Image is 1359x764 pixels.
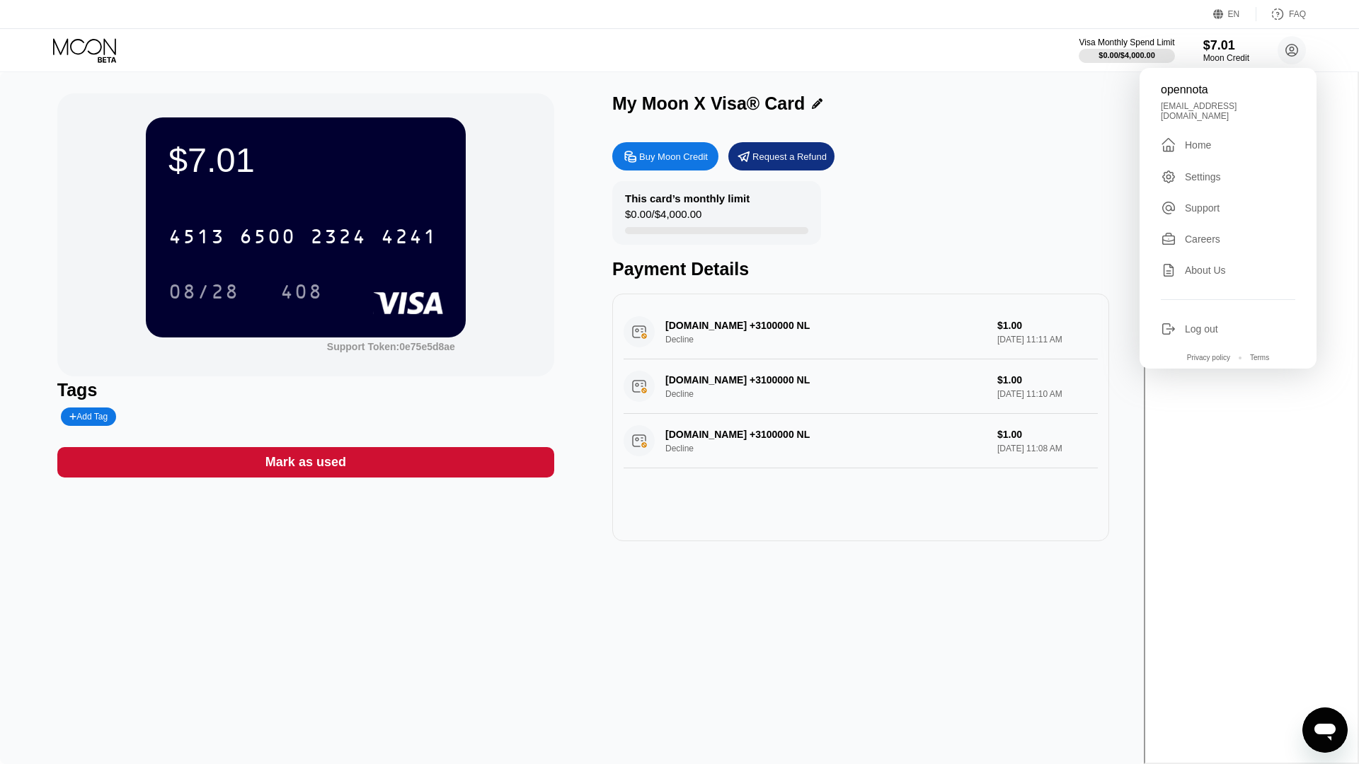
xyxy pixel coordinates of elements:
[1250,354,1269,361] div: Terms
[1213,7,1256,21] div: EN
[160,219,446,254] div: 4513650023244241
[1161,231,1295,247] div: Careers
[1161,262,1295,278] div: About Us
[1079,37,1174,47] div: Visa Monthly Spend Limit
[1185,139,1211,151] div: Home
[1161,137,1176,154] div: 
[1161,101,1295,121] div: [EMAIL_ADDRESS][DOMAIN_NAME]
[1185,171,1221,183] div: Settings
[158,274,250,309] div: 08/28
[612,93,805,114] div: My Moon X Visa® Card
[1203,38,1249,53] div: $7.01
[1099,51,1155,59] div: $0.00 / $4,000.00
[1185,202,1220,214] div: Support
[1203,38,1249,63] div: $7.01Moon Credit
[1228,9,1240,19] div: EN
[728,142,835,170] div: Request a Refund
[265,454,346,470] div: Mark as used
[327,341,455,352] div: Support Token: 0e75e5d8ae
[752,151,827,163] div: Request a Refund
[612,142,718,170] div: Buy Moon Credit
[1185,233,1220,245] div: Careers
[1256,7,1306,21] div: FAQ
[625,208,701,227] div: $0.00 / $4,000.00
[1185,323,1218,335] div: Log out
[1302,707,1348,753] iframe: Button to launch messaging window
[168,227,225,250] div: 4513
[57,380,554,400] div: Tags
[1187,354,1230,361] div: Privacy policy
[381,227,437,250] div: 4241
[1185,265,1226,276] div: About Us
[1161,321,1295,337] div: Log out
[1161,137,1295,154] div: Home
[69,412,108,422] div: Add Tag
[239,227,296,250] div: 6500
[327,341,455,352] div: Support Token:0e75e5d8ae
[270,274,333,309] div: 408
[1161,169,1295,185] div: Settings
[1161,200,1295,216] div: Support
[625,192,750,204] div: This card’s monthly limit
[639,151,708,163] div: Buy Moon Credit
[1161,83,1295,96] div: opennota
[61,407,116,426] div: Add Tag
[280,282,323,305] div: 408
[612,259,1109,279] div: Payment Details
[168,282,239,305] div: 08/28
[310,227,367,250] div: 2324
[1289,9,1306,19] div: FAQ
[168,140,443,180] div: $7.01
[57,447,554,477] div: Mark as used
[1203,53,1249,63] div: Moon Credit
[1079,37,1174,63] div: Visa Monthly Spend Limit$0.00/$4,000.00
